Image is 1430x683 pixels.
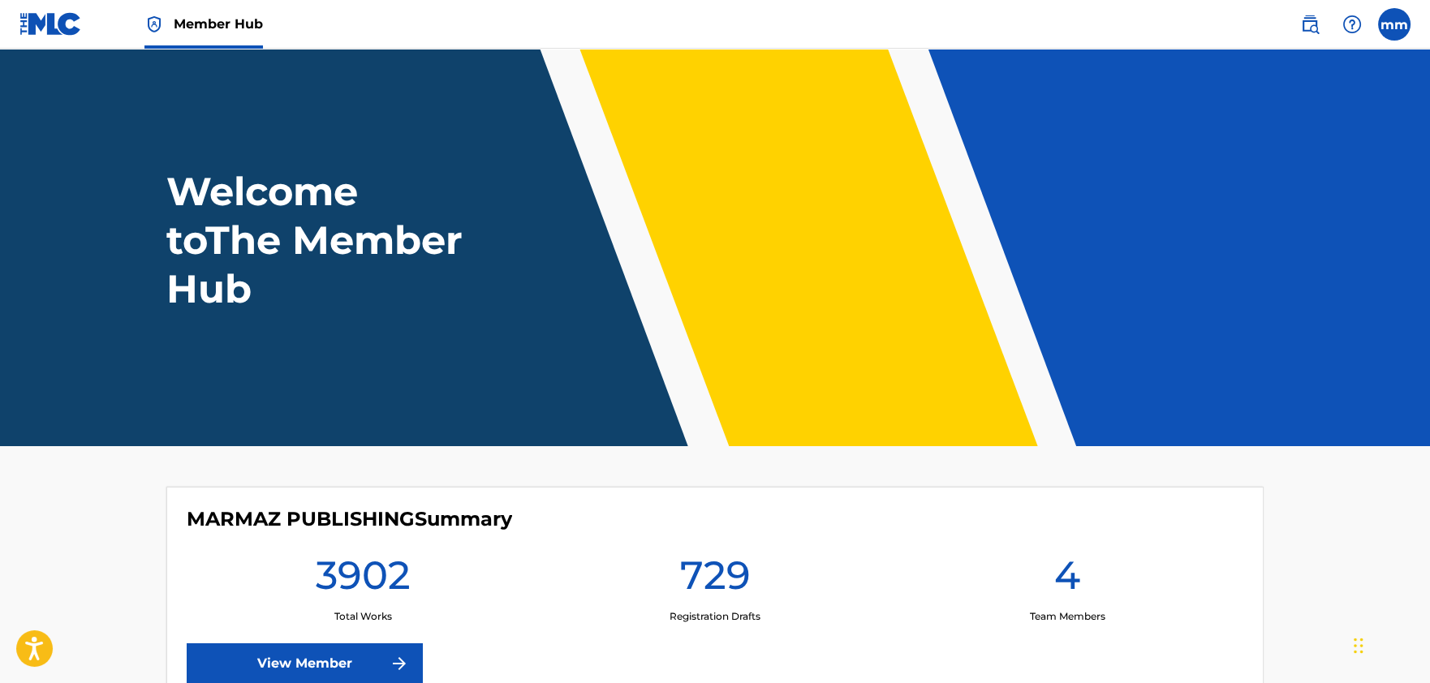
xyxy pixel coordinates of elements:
iframe: Chat Widget [1349,605,1430,683]
div: User Menu [1378,8,1411,41]
h1: 3902 [315,551,410,609]
h1: Welcome to The Member Hub [166,167,470,313]
div: Widget de chat [1349,605,1430,683]
a: Public Search [1294,8,1326,41]
img: Top Rightsholder [144,15,164,34]
img: MLC Logo [19,12,82,36]
div: Help [1336,8,1368,41]
h1: 729 [679,551,750,609]
h1: 4 [1054,551,1080,609]
img: f7272a7cc735f4ea7f67.svg [390,654,409,673]
div: Arrastrar [1354,621,1363,670]
img: search [1300,15,1320,34]
img: help [1342,15,1362,34]
p: Total Works [334,609,391,624]
h4: MARMAZ PUBLISHING [187,507,512,531]
p: Team Members [1029,609,1105,624]
span: Member Hub [174,15,263,33]
p: Registration Drafts [670,609,760,624]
